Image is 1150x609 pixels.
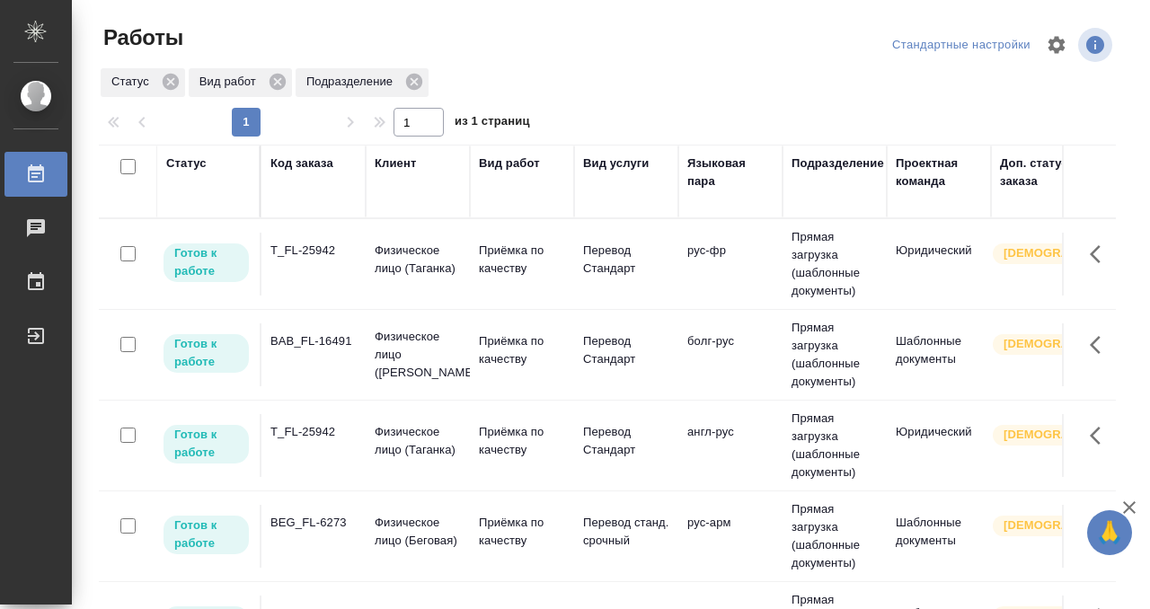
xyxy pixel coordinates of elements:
p: [DEMOGRAPHIC_DATA] [1004,244,1093,262]
p: Приёмка по качеству [479,423,565,459]
td: Прямая загрузка (шаблонные документы) [783,491,887,581]
div: BAB_FL-16491 [270,332,357,350]
td: рус-арм [678,505,783,568]
span: Работы [99,23,183,52]
div: T_FL-25942 [270,423,357,441]
div: Исполнитель может приступить к работе [162,242,251,284]
td: Юридический [887,233,991,296]
div: T_FL-25942 [270,242,357,260]
p: Готов к работе [174,244,238,280]
span: Настроить таблицу [1035,23,1078,66]
p: Перевод Стандарт [583,242,669,278]
p: Физическое лицо ([PERSON_NAME]) [375,328,461,382]
p: Перевод Стандарт [583,423,669,459]
p: Физическое лицо (Таганка) [375,242,461,278]
div: Статус [101,68,185,97]
p: Подразделение [306,73,399,91]
div: Подразделение [792,154,884,172]
button: Здесь прячутся важные кнопки [1079,414,1122,457]
p: Физическое лицо (Беговая) [375,514,461,550]
p: Перевод станд. срочный [583,514,669,550]
div: Проектная команда [896,154,982,190]
p: [DEMOGRAPHIC_DATA] [1004,335,1093,353]
div: Вид работ [189,68,292,97]
p: Приёмка по качеству [479,242,565,278]
div: Подразделение [296,68,429,97]
div: Статус [166,154,207,172]
div: Вид услуги [583,154,650,172]
td: Прямая загрузка (шаблонные документы) [783,310,887,400]
p: [DEMOGRAPHIC_DATA] [1004,516,1093,534]
td: Прямая загрузка (шаблонные документы) [783,401,887,490]
div: Исполнитель может приступить к работе [162,332,251,375]
p: Физическое лицо (Таганка) [375,423,461,459]
button: Здесь прячутся важные кнопки [1079,233,1122,276]
div: Исполнитель может приступить к работе [162,514,251,556]
div: Код заказа [270,154,333,172]
div: Языковая пара [687,154,774,190]
div: Клиент [375,154,416,172]
span: Посмотреть информацию [1078,28,1116,62]
p: [DEMOGRAPHIC_DATA] [1004,426,1093,444]
p: Готов к работе [174,516,238,552]
td: Шаблонные документы [887,323,991,386]
td: болг-рус [678,323,783,386]
td: рус-фр [678,233,783,296]
div: Исполнитель может приступить к работе [162,423,251,465]
p: Перевод Стандарт [583,332,669,368]
div: BEG_FL-6273 [270,514,357,532]
button: Здесь прячутся важные кнопки [1079,505,1122,548]
td: англ-рус [678,414,783,477]
span: из 1 страниц [455,110,530,137]
p: Статус [111,73,155,91]
p: Приёмка по качеству [479,514,565,550]
button: 🙏 [1087,510,1132,555]
p: Готов к работе [174,426,238,462]
span: 🙏 [1094,514,1125,552]
td: Прямая загрузка (шаблонные документы) [783,219,887,309]
td: Шаблонные документы [887,505,991,568]
td: Юридический [887,414,991,477]
p: Вид работ [199,73,262,91]
div: Доп. статус заказа [1000,154,1094,190]
div: split button [888,31,1035,59]
div: Вид работ [479,154,540,172]
p: Готов к работе [174,335,238,371]
p: Приёмка по качеству [479,332,565,368]
button: Здесь прячутся важные кнопки [1079,323,1122,366]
